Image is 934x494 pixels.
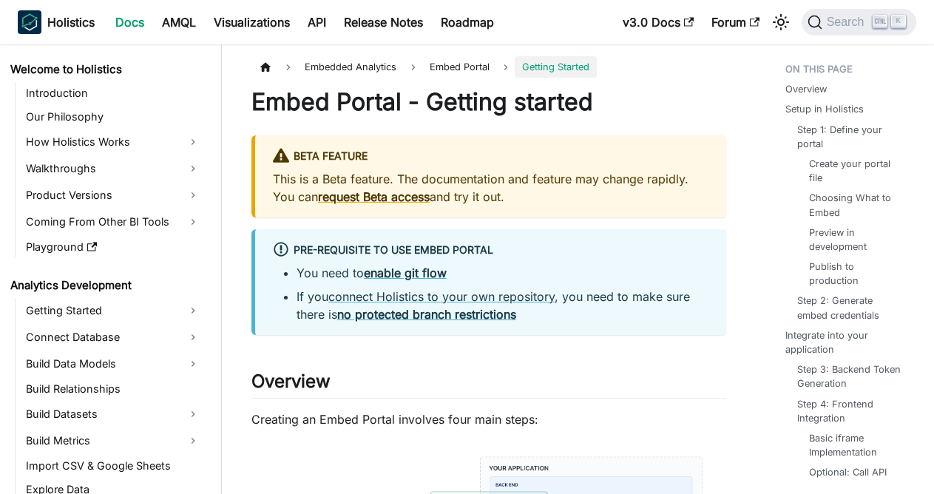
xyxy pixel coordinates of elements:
a: Product Versions [21,183,205,207]
a: HolisticsHolistics [18,10,95,34]
a: Our Philosophy [21,106,205,127]
a: v3.0 Docs [614,10,703,34]
button: Switch between dark and light mode (currently light mode) [769,10,793,34]
a: Setup in Holistics [785,102,864,116]
a: How Holistics Works [21,130,205,154]
a: request Beta access [318,189,430,204]
h1: Embed Portal - Getting started [251,87,726,117]
a: Forum [703,10,768,34]
a: Basic iframe Implementation [809,431,899,459]
a: Step 2: Generate embed credentials [797,294,904,322]
a: Build Metrics [21,429,205,453]
a: AMQL [153,10,205,34]
a: Build Datasets [21,402,205,426]
b: Holistics [47,13,95,31]
a: Coming From Other BI Tools [21,210,205,234]
a: Introduction [21,83,205,104]
a: no protected branch restrictions [337,307,516,322]
span: Getting Started [515,56,597,78]
a: Embed Portal [422,56,497,78]
p: This is a Beta feature. The documentation and feature may change rapidly. You can and try it out. [273,170,708,206]
a: Choosing What to Embed [809,191,899,219]
button: Search (Ctrl+K) [802,9,916,35]
a: Step 4: Frontend Integration [797,397,904,425]
span: Embedded Analytics [297,56,404,78]
a: Home page [251,56,280,78]
div: Pre-requisite to use Embed Portal [273,241,708,260]
a: Connect Database [21,325,205,349]
img: Holistics [18,10,41,34]
a: Visualizations [205,10,299,34]
a: Integrate into your application [785,328,910,356]
a: Import CSV & Google Sheets [21,456,205,476]
a: Docs [106,10,153,34]
a: Roadmap [432,10,503,34]
div: BETA FEATURE [273,147,708,166]
a: connect Holistics to your own repository [328,289,555,304]
span: Embed Portal [430,61,490,72]
li: If you , you need to make sure there is [297,288,708,323]
a: Preview in development [809,226,899,254]
a: Build Relationships [21,379,205,399]
a: Create your portal file [809,157,899,185]
a: API [299,10,335,34]
a: Walkthroughs [21,157,205,180]
a: Welcome to Holistics [6,59,205,80]
p: Creating an Embed Portal involves four main steps: [251,410,726,428]
a: Step 3: Backend Token Generation [797,362,904,390]
nav: Breadcrumbs [251,56,726,78]
li: You need to [297,264,708,282]
a: Release Notes [335,10,432,34]
a: Build Data Models [21,352,205,376]
span: Search [822,16,873,29]
a: Getting Started [21,299,205,322]
a: Playground [21,237,205,257]
a: Overview [785,82,827,96]
h2: Overview [251,370,726,399]
a: Step 1: Define your portal [797,123,904,151]
a: enable git flow [364,265,447,280]
a: Publish to production [809,260,899,288]
a: Analytics Development [6,275,205,296]
kbd: K [891,15,906,28]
